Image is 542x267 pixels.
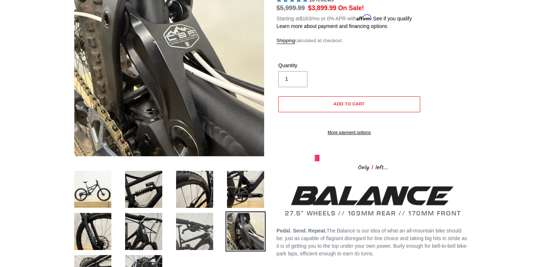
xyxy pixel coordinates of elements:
div: Only left... [315,161,431,173]
a: Learn more about payment and financing options [276,23,387,29]
span: Add to cart [334,101,365,106]
a: See if you qualify - Learn more about Affirm Financing (opens in modal) [373,16,412,21]
img: Load image into Gallery viewer, DEMO BIKE: BALANCE - Black - XL (Complete Bike) #33 LIKE NEW [175,211,215,251]
b: Pedal. Send. Repeat. [276,228,327,234]
s: $5,999.99 [276,4,305,12]
img: Load image into Gallery viewer, DEMO BIKE: BALANCE - Black - XL (Complete Bike) #33 LIKE NEW [73,169,113,209]
img: Load image into Gallery viewer, DEMO BIKE: BALANCE - Black - XL (Complete Bike) #33 LIKE NEW [124,169,164,209]
span: 1 [369,163,375,172]
img: Load image into Gallery viewer, DEMO BIKE: BALANCE - Black - XL (Complete Bike) #33 LIKE NEW [226,169,266,209]
h2: 27.5" WHEELS // 169MM REAR // 170MM FRONT [276,183,469,217]
img: Load image into Gallery viewer, DEMO BIKE: BALANCE - Black - XL (Complete Bike) #33 LIKE NEW [226,211,266,251]
button: Add to cart [278,96,420,112]
img: Load image into Gallery viewer, DEMO BIKE: BALANCE - Black - XL (Complete Bike) #33 LIKE NEW [175,169,215,209]
img: Load image into Gallery viewer, DEMO BIKE: BALANCE - Black - XL (Complete Bike) #33 LIKE NEW [124,211,164,251]
span: Affirm [356,15,371,21]
img: Load image into Gallery viewer, DEMO BIKE: BALANCE - Black - XL (Complete Bike) #33 LIKE NEW [73,211,113,251]
span: On Sale! [338,3,364,13]
span: $3,899.99 [308,4,336,12]
label: Quantity [278,62,347,69]
a: More payment options [278,129,420,136]
span: $163 [300,16,311,21]
div: calculated at checkout. [276,37,469,44]
p: Starting at /mo or 0% APR with . [276,13,412,23]
a: Shipping [276,38,295,44]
